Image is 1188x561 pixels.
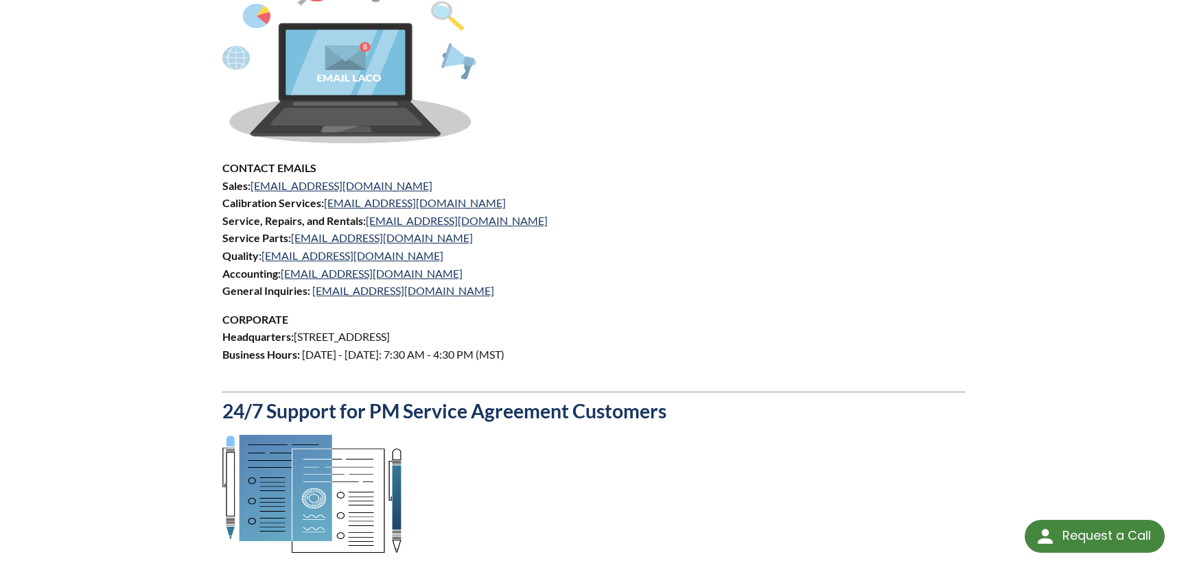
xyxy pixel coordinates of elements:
strong: Sales: [222,179,251,192]
strong: General Inquiries: [222,284,310,297]
strong: Headquarters: [222,330,294,343]
strong: CONTACT EMAILS [222,161,316,174]
p: [STREET_ADDRESS] [DATE] - [DATE]: 7:30 AM - 4:30 PM (MST) [222,311,966,381]
a: [EMAIL_ADDRESS][DOMAIN_NAME] [261,249,443,262]
a: [EMAIL_ADDRESS][DOMAIN_NAME] [251,179,432,192]
a: [EMAIL_ADDRESS][DOMAIN_NAME] [366,214,548,227]
strong: Accounting: [222,267,281,280]
a: [EMAIL_ADDRESS][DOMAIN_NAME] [281,267,463,280]
img: round button [1034,525,1056,547]
strong: 24/7 Support for PM Service Agreement Customers [222,399,666,422]
strong: CORPORATE [222,313,288,326]
strong: Calibration Services: [222,196,324,209]
div: Request a Call [1025,520,1165,553]
strong: Business Hours: [222,348,300,361]
a: [EMAIL_ADDRESS][DOMAIN_NAME] [291,231,473,244]
div: Request a Call [1062,520,1151,551]
strong: Service, Repairs, and Rentals: [222,214,366,227]
a: [EMAIL_ADDRESS][DOMAIN_NAME] [324,196,506,209]
a: [EMAIL_ADDRESS][DOMAIN_NAME] [312,284,494,297]
strong: Quality: [222,249,261,262]
strong: Service Parts: [222,231,291,244]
